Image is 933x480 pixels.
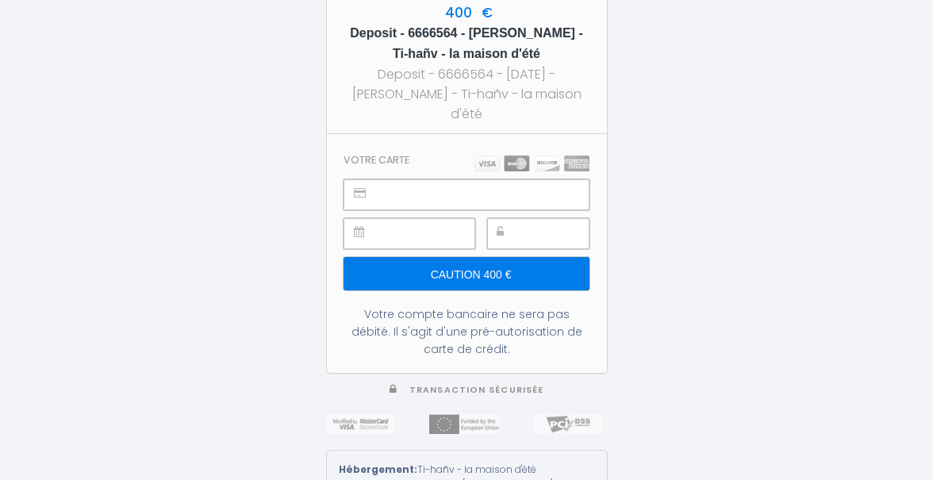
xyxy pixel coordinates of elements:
span: 400 € [441,3,493,22]
div: Votre compte bancaire ne sera pas débité. Il s'agit d'une pré-autorisation de carte de crédit. [344,305,589,358]
h5: Deposit - 6666564 - [PERSON_NAME] - Ti-hañv - la maison d'été [341,23,593,64]
h3: Votre carte [344,154,409,166]
iframe: Secure payment input frame [379,180,588,209]
iframe: Secure payment input frame [379,219,474,248]
input: Caution 400 € [344,257,589,290]
span: Transaction sécurisée [409,384,543,396]
div: Ti-hañv - la maison d'été [339,463,595,478]
img: carts.png [474,156,589,171]
iframe: Secure payment input frame [523,219,589,248]
div: Deposit - 6666564 - [DATE] - [PERSON_NAME] - Ti-hañv - la maison d'été [341,64,593,124]
strong: Hébergement: [339,463,417,476]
